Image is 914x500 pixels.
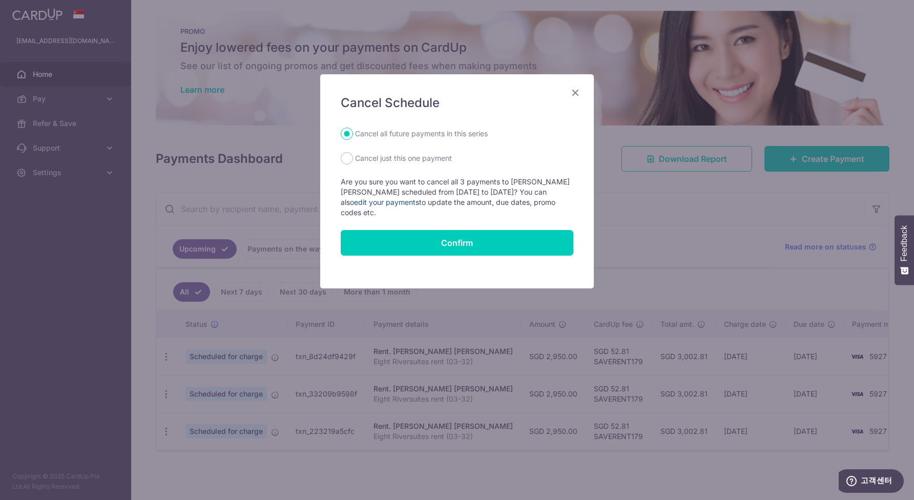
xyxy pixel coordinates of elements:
h5: Cancel Schedule [341,95,573,111]
button: Confirm [341,230,573,256]
label: Cancel all future payments in this series [355,128,488,140]
button: Feedback - Show survey [895,215,914,285]
span: Feedback [900,225,909,261]
p: Are you sure you want to cancel all 3 payments to [PERSON_NAME] [PERSON_NAME] scheduled from [DAT... [341,177,573,218]
iframe: 자세한 정보를 찾을 수 있는 위젯을 엽니다. [839,469,904,495]
label: Cancel just this one payment [355,152,452,164]
a: edit your payments [354,198,419,206]
button: Close [569,87,581,99]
